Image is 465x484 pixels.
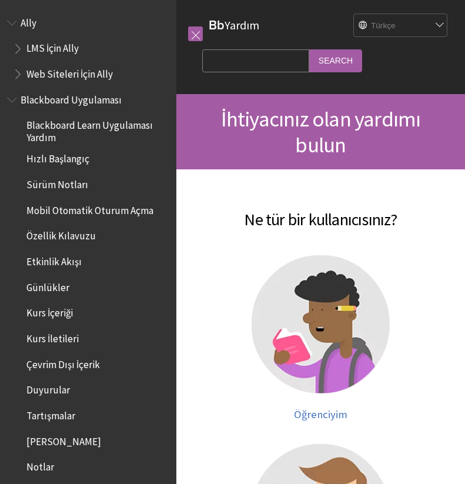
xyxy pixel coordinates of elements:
span: Kurs İletileri [26,329,79,345]
span: Etkinlik Akışı [26,252,82,268]
span: Çevrim Dışı İçerik [26,355,100,370]
img: Öğrenci [252,255,390,393]
select: Site Language Selector [354,14,448,38]
span: Notlar [26,458,54,473]
nav: Book outline for Anthology Ally Help [7,13,169,84]
span: Sürüm Notları [26,175,88,191]
span: Blackboard Uygulaması [21,90,122,106]
input: Search [309,49,362,72]
span: Duyurular [26,380,70,396]
span: Günlükler [26,278,69,293]
span: Web Siteleri İçin Ally [26,64,113,80]
span: Öğrenciyim [294,408,347,421]
span: Ally [21,13,36,29]
span: Mobil Otomatik Oturum Açma [26,201,153,216]
a: BbYardım [209,18,259,32]
span: LMS İçin Ally [26,39,79,55]
span: Blackboard Learn Uygulaması Yardım [26,116,168,143]
span: İhtiyacınız olan yardımı bulun [221,105,421,158]
span: Özellik Kılavuzu [26,226,96,242]
strong: Bb [209,18,225,33]
span: Kurs İçeriği [26,303,73,319]
a: Öğrenci Öğrenciyim [200,255,441,420]
span: Hızlı Başlangıç [26,149,89,165]
span: Tartışmalar [26,406,75,422]
h2: Ne tür bir kullanıcısınız? [200,193,441,232]
span: [PERSON_NAME] [26,432,101,448]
